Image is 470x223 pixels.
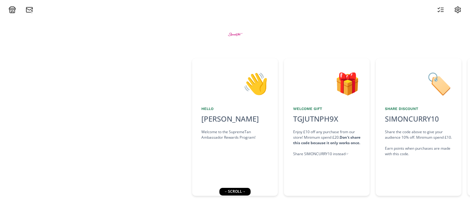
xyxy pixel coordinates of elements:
[385,106,452,112] div: Share Discount
[201,68,269,99] div: 👋
[224,23,247,46] img: BtZWWMaMEGZe
[201,113,269,124] div: [PERSON_NAME]
[385,68,452,99] div: 🏷️
[201,106,269,112] div: Hello
[201,129,269,140] div: Welcome to the SupremeTan Ambassador Rewards Program!
[293,68,360,99] div: 🎁
[293,129,360,157] div: Enjoy £10 off any purchase from our store! Minimum spend £20. Share SIMONCURRY10 instead ☞
[293,135,360,145] strong: Don't share this code because it only works once.
[385,129,452,157] div: Share the code above to give your audience 10% off. Minimum spend £10. Earn points when purchases...
[289,113,342,124] div: TGJUTNPH9X
[219,188,251,195] div: ← scroll →
[385,114,439,124] div: SIMONCURRY10
[293,106,360,112] div: Welcome Gift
